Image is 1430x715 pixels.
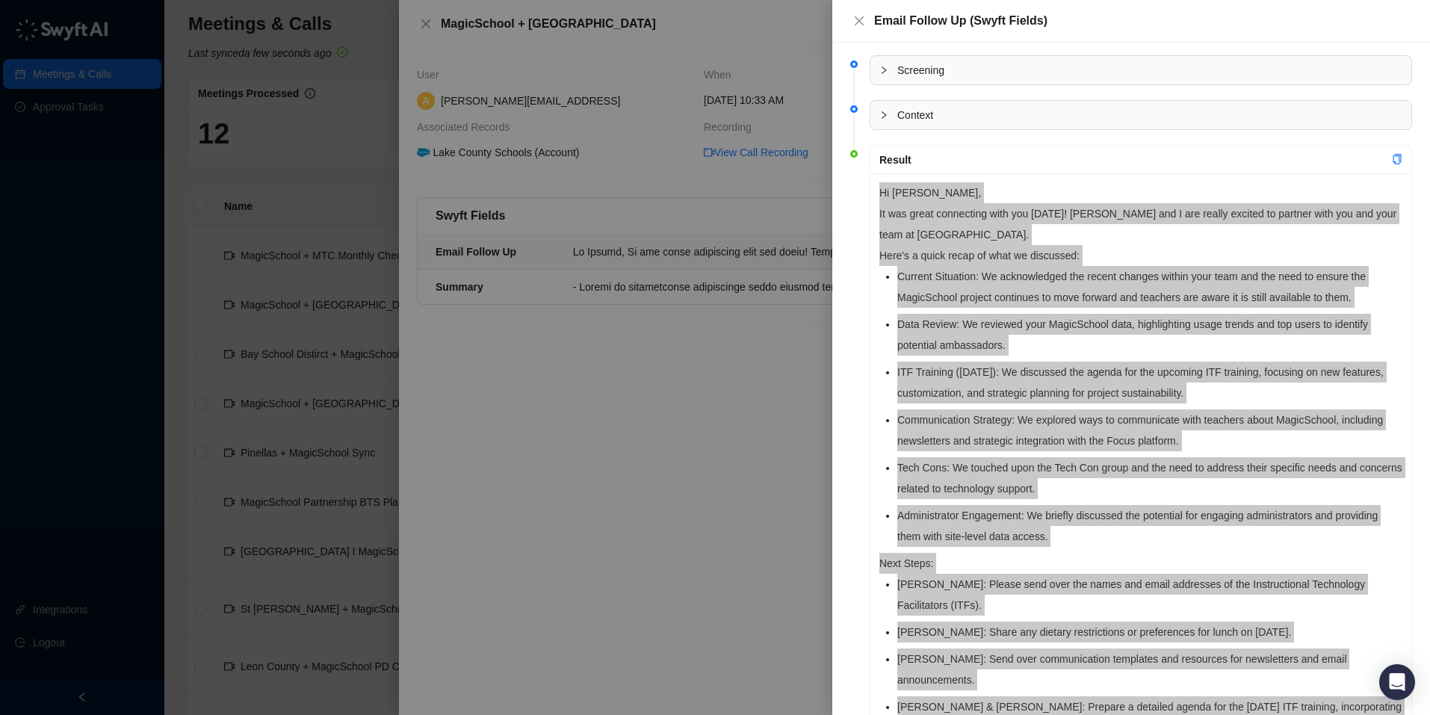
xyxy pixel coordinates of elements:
[1392,154,1402,164] span: copy
[879,182,1402,203] p: Hi [PERSON_NAME],
[879,66,888,75] span: collapsed
[897,362,1402,403] li: ITF Training ([DATE]): We discussed the agenda for the upcoming ITF training, focusing on new fea...
[870,101,1411,129] div: Context
[874,12,1412,30] div: Email Follow Up (Swyft Fields)
[897,266,1402,308] li: Current Situation: We acknowledged the recent changes within your team and the need to ensure the...
[897,107,1402,123] span: Context
[897,649,1402,690] li: [PERSON_NAME]: Send over communication templates and resources for newsletters and email announce...
[897,409,1402,451] li: Communication Strategy: We explored ways to communicate with teachers about MagicSchool, includin...
[1379,664,1415,700] div: Open Intercom Messenger
[870,56,1411,84] div: Screening
[897,457,1402,499] li: Tech Cons: We touched upon the Tech Con group and the need to address their specific needs and co...
[853,15,865,27] span: close
[879,553,1402,574] p: Next Steps:
[879,245,1402,266] p: Here's a quick recap of what we discussed:
[897,622,1402,643] li: [PERSON_NAME]: Share any dietary restrictions or preferences for lunch on [DATE].
[879,111,888,120] span: collapsed
[897,62,1402,78] span: Screening
[897,574,1402,616] li: [PERSON_NAME]: Please send over the names and email addresses of the Instructional Technology Fac...
[850,12,868,30] button: Close
[879,203,1402,245] p: It was great connecting with you [DATE]! [PERSON_NAME] and I are really excited to partner with y...
[879,152,1392,168] div: Result
[897,314,1402,356] li: Data Review: We reviewed your MagicSchool data, highlighting usage trends and top users to identi...
[897,505,1402,547] li: Administrator Engagement: We briefly discussed the potential for engaging administrators and prov...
